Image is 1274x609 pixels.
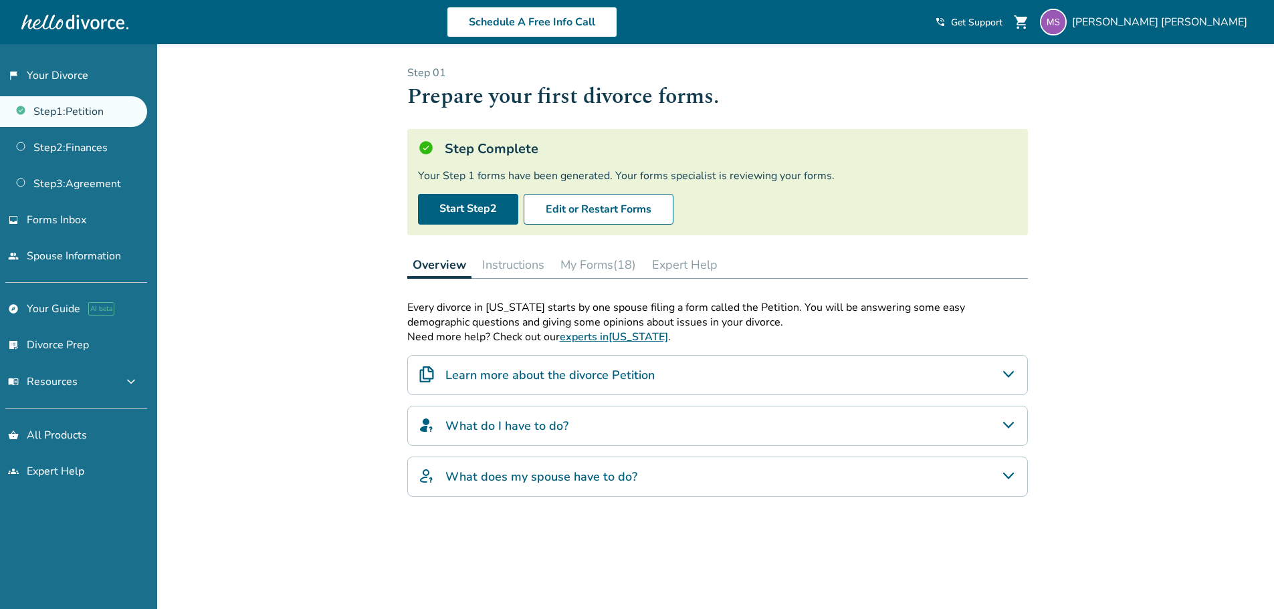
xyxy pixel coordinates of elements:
[555,251,641,278] button: My Forms(18)
[407,66,1028,80] p: Step 0 1
[419,366,435,382] img: Learn more about the divorce Petition
[27,213,86,227] span: Forms Inbox
[8,374,78,389] span: Resources
[407,80,1028,113] h1: Prepare your first divorce forms.
[8,430,19,441] span: shopping_basket
[1072,15,1253,29] span: [PERSON_NAME] [PERSON_NAME]
[935,16,1002,29] a: phone_in_talkGet Support
[951,16,1002,29] span: Get Support
[418,194,518,225] a: Start Step2
[560,330,668,344] a: experts in[US_STATE]
[447,7,617,37] a: Schedule A Free Info Call
[647,251,723,278] button: Expert Help
[445,417,568,435] h4: What do I have to do?
[8,466,19,477] span: groups
[1013,14,1029,30] span: shopping_cart
[1207,545,1274,609] iframe: Chat Widget
[8,70,19,81] span: flag_2
[88,302,114,316] span: AI beta
[407,330,1028,344] p: Need more help? Check out our .
[8,215,19,225] span: inbox
[123,374,139,390] span: expand_more
[524,194,673,225] button: Edit or Restart Forms
[418,168,1017,183] div: Your Step 1 forms have been generated. Your forms specialist is reviewing your forms.
[407,355,1028,395] div: Learn more about the divorce Petition
[1040,9,1067,35] img: marcshirley49@yahoo.com
[445,468,637,485] h4: What does my spouse have to do?
[419,468,435,484] img: What does my spouse have to do?
[8,376,19,387] span: menu_book
[935,17,946,27] span: phone_in_talk
[407,457,1028,497] div: What does my spouse have to do?
[8,251,19,261] span: people
[445,140,538,158] h5: Step Complete
[445,366,655,384] h4: Learn more about the divorce Petition
[407,251,471,279] button: Overview
[407,406,1028,446] div: What do I have to do?
[407,300,1028,330] p: Every divorce in [US_STATE] starts by one spouse filing a form called the Petition. You will be a...
[8,303,19,314] span: explore
[477,251,550,278] button: Instructions
[8,340,19,350] span: list_alt_check
[419,417,435,433] img: What do I have to do?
